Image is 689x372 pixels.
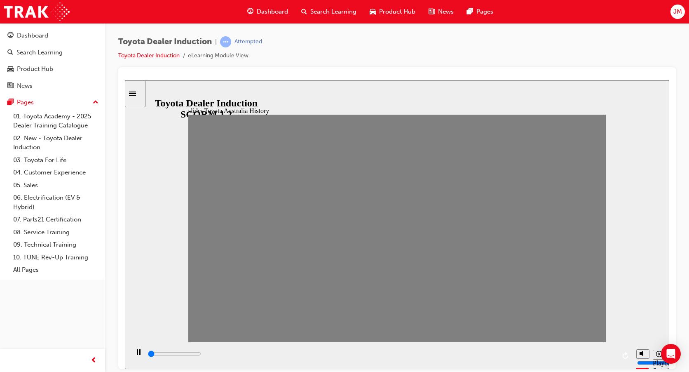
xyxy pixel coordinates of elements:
[438,7,454,16] span: News
[3,28,102,43] a: Dashboard
[3,26,102,95] button: DashboardSearch LearningProduct HubNews
[17,64,53,74] div: Product Hub
[10,238,102,251] a: 09. Technical Training
[118,52,180,59] a: Toyota Dealer Induction
[215,37,217,47] span: |
[118,37,212,47] span: Toyota Dealer Induction
[460,3,500,20] a: pages-iconPages
[10,110,102,132] a: 01. Toyota Academy - 2025 Dealer Training Catalogue
[467,7,473,17] span: pages-icon
[17,98,34,107] div: Pages
[512,279,565,286] input: volume
[220,36,231,47] span: learningRecordVerb_ATTEMPT-icon
[661,344,681,364] div: Open Intercom Messenger
[476,7,493,16] span: Pages
[511,269,525,278] button: Mute (Ctrl+Alt+M)
[188,51,248,61] li: eLearning Module View
[257,7,288,16] span: Dashboard
[673,7,682,16] span: JM
[3,95,102,110] button: Pages
[17,31,48,40] div: Dashboard
[429,7,435,17] span: news-icon
[10,226,102,239] a: 08. Service Training
[422,3,460,20] a: news-iconNews
[3,61,102,77] a: Product Hub
[310,7,356,16] span: Search Learning
[7,32,14,40] span: guage-icon
[10,154,102,167] a: 03. Toyota For Life
[295,3,363,20] a: search-iconSearch Learning
[670,5,685,19] button: JM
[7,49,13,57] span: search-icon
[7,99,14,106] span: pages-icon
[4,2,70,21] img: Trak
[10,132,102,154] a: 02. New - Toyota Dealer Induction
[528,269,541,279] button: Playback speed
[17,81,33,91] div: News
[301,7,307,17] span: search-icon
[23,270,76,277] input: slide progress
[10,166,102,179] a: 04. Customer Experience
[91,356,97,366] span: prev-icon
[379,7,415,16] span: Product Hub
[370,7,376,17] span: car-icon
[7,82,14,90] span: news-icon
[247,7,253,17] span: guage-icon
[3,45,102,60] a: Search Learning
[16,48,63,57] div: Search Learning
[4,262,507,289] div: playback controls
[4,268,18,283] button: Pause (Ctrl+Alt+P)
[507,262,540,289] div: misc controls
[234,38,262,46] div: Attempted
[10,191,102,213] a: 06. Electrification (EV & Hybrid)
[495,269,507,282] button: Replay (Ctrl+Alt+R)
[10,213,102,226] a: 07. Parts21 Certification
[528,279,540,294] div: Playback Speed
[93,97,98,108] span: up-icon
[363,3,422,20] a: car-iconProduct Hub
[3,78,102,94] a: News
[7,66,14,73] span: car-icon
[10,251,102,264] a: 10. TUNE Rev-Up Training
[241,3,295,20] a: guage-iconDashboard
[10,179,102,192] a: 05. Sales
[10,264,102,276] a: All Pages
